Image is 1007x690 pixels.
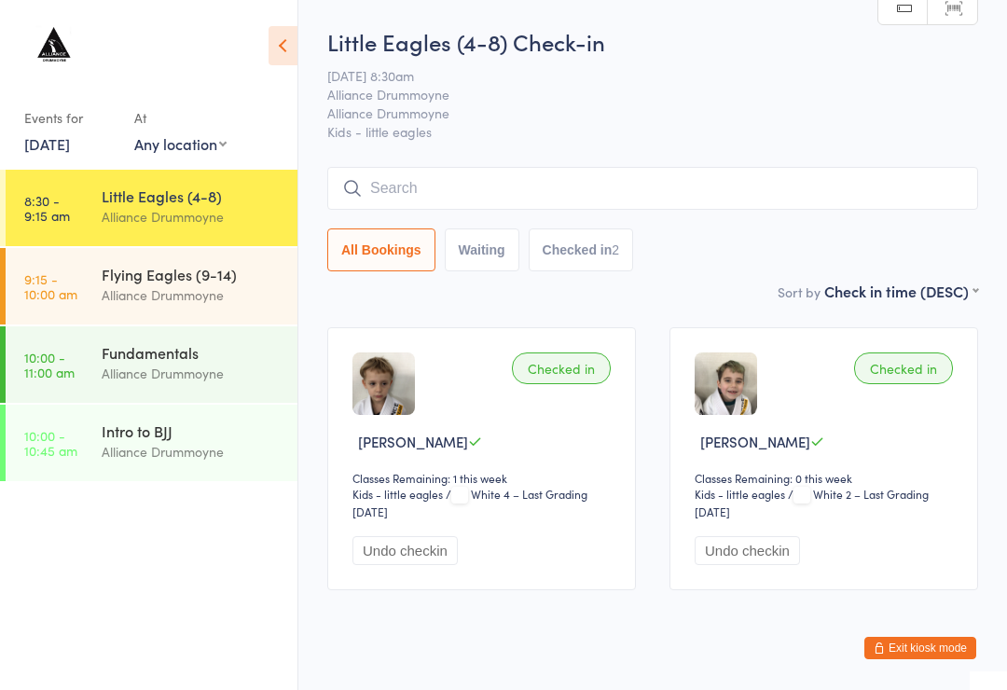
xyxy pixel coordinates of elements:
div: Flying Eagles (9-14) [102,264,282,284]
div: 2 [612,242,619,257]
a: [DATE] [24,133,70,154]
div: Intro to BJJ [102,421,282,441]
div: Kids - little eagles [695,486,785,502]
div: Fundamentals [102,342,282,363]
time: 10:00 - 10:45 am [24,428,77,458]
div: Alliance Drummoyne [102,284,282,306]
button: Checked in2 [529,228,634,271]
div: At [134,103,227,133]
div: Classes Remaining: 1 this week [352,470,616,486]
span: Alliance Drummoyne [327,85,949,103]
div: Any location [134,133,227,154]
div: Alliance Drummoyne [102,206,282,228]
img: Alliance Drummoyne [19,14,89,84]
span: [DATE] 8:30am [327,66,949,85]
span: [PERSON_NAME] [358,432,468,451]
a: 10:00 -11:00 amFundamentalsAlliance Drummoyne [6,326,297,403]
span: Alliance Drummoyne [327,103,949,122]
span: [PERSON_NAME] [700,432,810,451]
time: 9:15 - 10:00 am [24,271,77,301]
a: 8:30 -9:15 amLittle Eagles (4-8)Alliance Drummoyne [6,170,297,246]
button: Undo checkin [695,536,800,565]
a: 9:15 -10:00 amFlying Eagles (9-14)Alliance Drummoyne [6,248,297,324]
div: Little Eagles (4-8) [102,186,282,206]
div: Checked in [854,352,953,384]
img: image1755298596.png [695,352,757,415]
img: image1738965506.png [352,352,415,415]
a: 10:00 -10:45 amIntro to BJJAlliance Drummoyne [6,405,297,481]
div: Events for [24,103,116,133]
button: All Bookings [327,228,435,271]
div: Kids - little eagles [352,486,443,502]
div: Checked in [512,352,611,384]
button: Undo checkin [352,536,458,565]
button: Waiting [445,228,519,271]
label: Sort by [778,283,821,301]
h2: Little Eagles (4-8) Check-in [327,26,978,57]
input: Search [327,167,978,210]
div: Classes Remaining: 0 this week [695,470,959,486]
time: 10:00 - 11:00 am [24,350,75,379]
button: Exit kiosk mode [864,637,976,659]
div: Alliance Drummoyne [102,363,282,384]
div: Alliance Drummoyne [102,441,282,462]
time: 8:30 - 9:15 am [24,193,70,223]
span: Kids - little eagles [327,122,978,141]
div: Check in time (DESC) [824,281,978,301]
